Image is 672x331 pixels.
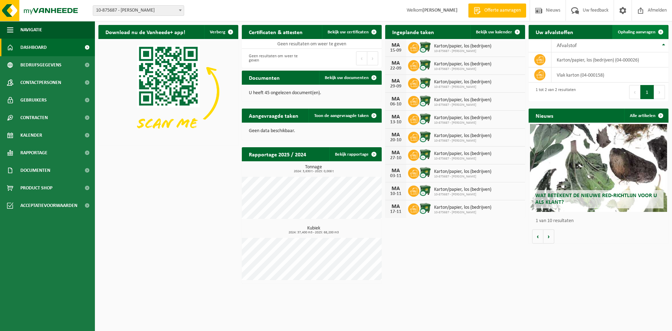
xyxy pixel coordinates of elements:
[367,51,378,65] button: Next
[389,209,403,214] div: 17-11
[245,51,308,66] div: Geen resultaten om weer te geven
[242,25,310,39] h2: Certificaten & attesten
[419,202,431,214] img: WB-1100-CU
[20,162,50,179] span: Documenten
[543,229,554,244] button: Volgende
[389,84,403,89] div: 29-09
[389,66,403,71] div: 22-09
[434,157,491,161] span: 10-875687 - [PERSON_NAME]
[389,114,403,120] div: MA
[535,193,657,205] span: Wat betekent de nieuwe RED-richtlijn voor u als klant?
[434,49,491,53] span: 10-875687 - [PERSON_NAME]
[532,229,543,244] button: Vorige
[242,71,287,84] h2: Documenten
[389,150,403,156] div: MA
[20,197,77,214] span: Acceptatievoorwaarden
[434,187,491,193] span: Karton/papier, los (bedrijven)
[530,124,667,212] a: Wat betekent de nieuwe RED-richtlijn voor u als klant?
[434,151,491,157] span: Karton/papier, los (bedrijven)
[624,109,668,123] a: Alle artikelen
[434,139,491,143] span: 10-875687 - [PERSON_NAME]
[389,78,403,84] div: MA
[419,167,431,179] img: WB-1100-CU
[20,144,47,162] span: Rapportage
[389,120,403,125] div: 13-10
[389,186,403,192] div: MA
[314,113,369,118] span: Toon de aangevraagde taken
[249,91,375,96] p: U heeft 45 ongelezen document(en).
[557,43,577,48] span: Afvalstof
[20,179,52,197] span: Product Shop
[536,219,665,223] p: 1 van 10 resultaten
[422,8,458,13] strong: [PERSON_NAME]
[434,61,491,67] span: Karton/papier, los (bedrijven)
[419,184,431,196] img: WB-1100-CU
[93,5,184,16] span: 10-875687 - PEDRO SOETE - BOEZINGE
[325,76,369,80] span: Bekijk uw documenten
[419,149,431,161] img: WB-1100-CU
[356,51,367,65] button: Previous
[242,147,313,161] h2: Rapportage 2025 / 2024
[328,30,369,34] span: Bekijk uw certificaten
[434,121,491,125] span: 10-875687 - [PERSON_NAME]
[529,25,580,39] h2: Uw afvalstoffen
[434,85,491,89] span: 10-875687 - [PERSON_NAME]
[419,77,431,89] img: WB-1100-CU
[618,30,655,34] span: Ophaling aanvragen
[419,59,431,71] img: WB-1100-CU
[98,25,192,39] h2: Download nu de Vanheede+ app!
[242,109,305,122] h2: Aangevraagde taken
[389,192,403,196] div: 10-11
[434,79,491,85] span: Karton/papier, los (bedrijven)
[210,30,225,34] span: Verberg
[434,115,491,121] span: Karton/papier, los (bedrijven)
[389,156,403,161] div: 27-10
[434,205,491,210] span: Karton/papier, los (bedrijven)
[389,138,403,143] div: 20-10
[419,131,431,143] img: WB-1100-CU
[419,41,431,53] img: WB-1100-CU
[245,231,382,234] span: 2024: 37,400 m3 - 2025: 68,200 m3
[20,91,47,109] span: Gebruikers
[242,39,382,49] td: Geen resultaten om weer te geven
[419,95,431,107] img: WB-1100-CU
[389,48,403,53] div: 15-09
[329,147,381,161] a: Bekijk rapportage
[434,175,491,179] span: 10-875687 - [PERSON_NAME]
[389,96,403,102] div: MA
[389,60,403,66] div: MA
[245,165,382,173] h3: Tonnage
[93,6,184,15] span: 10-875687 - PEDRO SOETE - BOEZINGE
[249,129,375,134] p: Geen data beschikbaar.
[470,25,524,39] a: Bekijk uw kalender
[98,39,238,144] img: Download de VHEPlus App
[20,56,62,74] span: Bedrijfsgegevens
[640,85,654,99] button: 1
[20,109,48,126] span: Contracten
[434,169,491,175] span: Karton/papier, los (bedrijven)
[245,226,382,234] h3: Kubiek
[20,21,42,39] span: Navigatie
[612,25,668,39] a: Ophaling aanvragen
[532,84,576,100] div: 1 tot 2 van 2 resultaten
[322,25,381,39] a: Bekijk uw certificaten
[551,67,668,83] td: vlak karton (04-000158)
[389,168,403,174] div: MA
[629,85,640,99] button: Previous
[20,39,47,56] span: Dashboard
[389,43,403,48] div: MA
[654,85,665,99] button: Next
[204,25,238,39] button: Verberg
[483,7,523,14] span: Offerte aanvragen
[389,102,403,107] div: 06-10
[20,74,61,91] span: Contactpersonen
[529,109,560,122] h2: Nieuws
[385,25,441,39] h2: Ingeplande taken
[245,170,382,173] span: 2024: 3,630 t - 2025: 0,008 t
[551,52,668,67] td: karton/papier, los (bedrijven) (04-000026)
[309,109,381,123] a: Toon de aangevraagde taken
[476,30,512,34] span: Bekijk uw kalender
[20,126,42,144] span: Kalender
[434,193,491,197] span: 10-875687 - [PERSON_NAME]
[434,44,491,49] span: Karton/papier, los (bedrijven)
